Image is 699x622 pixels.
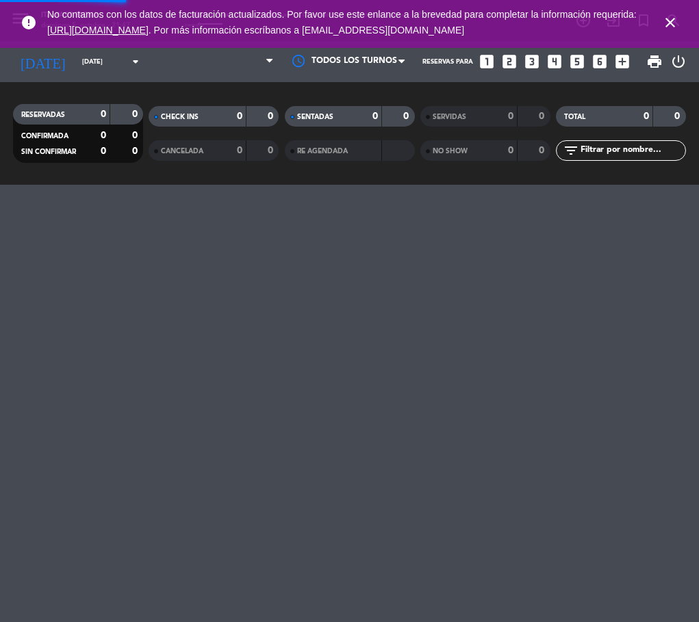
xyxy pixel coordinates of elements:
[568,53,586,70] i: looks_5
[237,112,242,121] strong: 0
[372,112,378,121] strong: 0
[403,112,411,121] strong: 0
[21,112,65,118] span: RESERVADAS
[21,133,68,140] span: CONFIRMADA
[132,131,140,140] strong: 0
[613,53,631,70] i: add_box
[670,53,687,70] i: power_settings_new
[563,142,579,159] i: filter_list
[132,109,140,119] strong: 0
[101,146,106,156] strong: 0
[539,146,547,155] strong: 0
[21,148,76,155] span: SIN CONFIRMAR
[433,114,466,120] span: SERVIDAS
[297,148,348,155] span: RE AGENDADA
[149,25,464,36] a: . Por más información escríbanos a [EMAIL_ADDRESS][DOMAIN_NAME]
[591,53,609,70] i: looks_6
[268,146,276,155] strong: 0
[237,146,242,155] strong: 0
[297,114,333,120] span: SENTADAS
[668,41,689,82] div: LOG OUT
[47,9,637,36] span: No contamos con los datos de facturación actualizados. Por favor use este enlance a la brevedad p...
[662,14,678,31] i: close
[101,131,106,140] strong: 0
[21,14,37,31] i: error
[10,48,75,75] i: [DATE]
[508,146,513,155] strong: 0
[47,25,149,36] a: [URL][DOMAIN_NAME]
[579,143,685,158] input: Filtrar por nombre...
[646,53,663,70] span: print
[674,112,683,121] strong: 0
[161,148,203,155] span: CANCELADA
[546,53,563,70] i: looks_4
[127,53,144,70] i: arrow_drop_down
[523,53,541,70] i: looks_3
[433,148,468,155] span: NO SHOW
[539,112,547,121] strong: 0
[500,53,518,70] i: looks_two
[478,53,496,70] i: looks_one
[644,112,649,121] strong: 0
[101,109,106,119] strong: 0
[161,114,199,120] span: CHECK INS
[268,112,276,121] strong: 0
[564,114,585,120] span: TOTAL
[422,58,473,66] span: Reservas para
[132,146,140,156] strong: 0
[508,112,513,121] strong: 0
